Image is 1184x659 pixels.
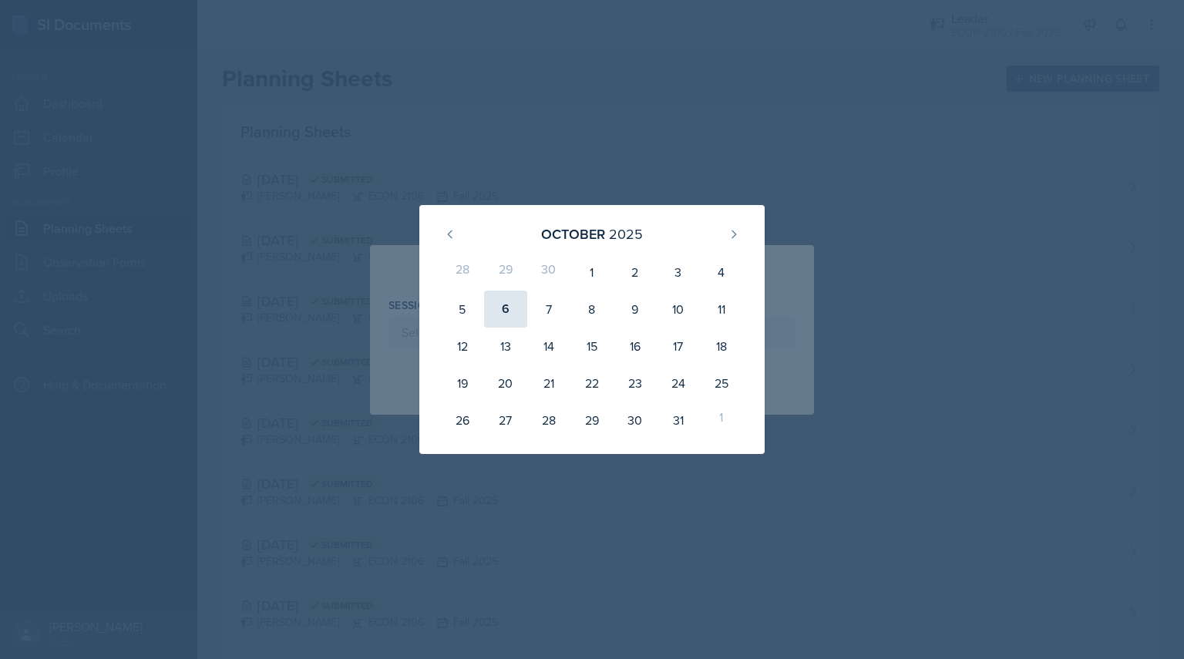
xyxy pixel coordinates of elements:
[484,291,527,328] div: 6
[700,254,743,291] div: 4
[570,328,614,365] div: 15
[657,365,700,402] div: 24
[527,254,570,291] div: 30
[657,254,700,291] div: 3
[570,254,614,291] div: 1
[657,291,700,328] div: 10
[700,402,743,439] div: 1
[700,328,743,365] div: 18
[614,254,657,291] div: 2
[541,224,605,244] div: October
[657,402,700,439] div: 31
[441,402,484,439] div: 26
[527,291,570,328] div: 7
[614,365,657,402] div: 23
[614,328,657,365] div: 16
[441,365,484,402] div: 19
[441,291,484,328] div: 5
[527,402,570,439] div: 28
[570,402,614,439] div: 29
[484,328,527,365] div: 13
[527,328,570,365] div: 14
[570,365,614,402] div: 22
[484,402,527,439] div: 27
[570,291,614,328] div: 8
[700,291,743,328] div: 11
[657,328,700,365] div: 17
[700,365,743,402] div: 25
[441,328,484,365] div: 12
[614,291,657,328] div: 9
[484,365,527,402] div: 20
[484,254,527,291] div: 29
[614,402,657,439] div: 30
[527,365,570,402] div: 21
[441,254,484,291] div: 28
[609,224,643,244] div: 2025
